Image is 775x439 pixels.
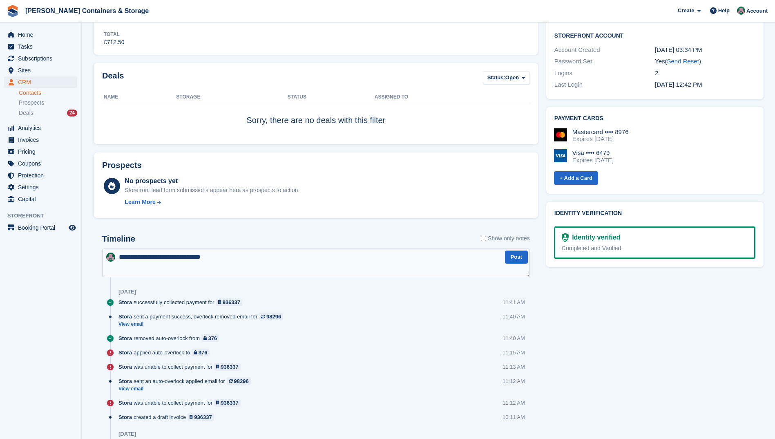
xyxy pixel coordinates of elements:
[118,313,287,320] div: sent a payment success, overlock removed email for
[487,74,505,82] span: Status:
[554,69,655,78] div: Logins
[201,334,219,342] a: 376
[214,363,241,371] a: 936337
[18,181,67,193] span: Settings
[118,377,255,385] div: sent an auto-overlock applied email for
[19,109,34,117] span: Deals
[4,29,77,40] a: menu
[4,134,77,146] a: menu
[118,349,132,356] span: Stora
[18,134,67,146] span: Invoices
[572,149,614,157] div: Visa •••• 6479
[505,251,528,264] button: Post
[4,122,77,134] a: menu
[118,385,255,392] a: View email
[562,244,748,253] div: Completed and Verified.
[208,334,217,342] div: 376
[188,413,214,421] a: 936337
[118,349,214,356] div: applied auto-overlock to
[221,399,238,407] div: 936337
[554,128,567,141] img: Mastercard Logo
[737,7,745,15] img: Julia Marcham
[118,431,136,437] div: [DATE]
[503,313,525,320] div: 11:40 AM
[503,399,525,407] div: 11:12 AM
[118,289,136,295] div: [DATE]
[483,71,530,85] button: Status: Open
[118,413,132,421] span: Stora
[572,135,629,143] div: Expires [DATE]
[18,65,67,76] span: Sites
[18,222,67,233] span: Booking Portal
[4,53,77,64] a: menu
[4,76,77,88] a: menu
[746,7,768,15] span: Account
[259,313,283,320] a: 98296
[102,71,124,86] h2: Deals
[125,198,155,206] div: Learn More
[19,99,44,107] span: Prospects
[375,91,530,104] th: Assigned to
[118,363,132,371] span: Stora
[266,313,281,320] div: 98296
[176,91,287,104] th: Storage
[554,115,755,122] h2: Payment cards
[19,109,77,117] a: Deals 24
[118,377,132,385] span: Stora
[678,7,694,15] span: Create
[102,161,142,170] h2: Prospects
[554,45,655,55] div: Account Created
[118,334,223,342] div: removed auto-overlock from
[554,210,755,217] h2: Identity verification
[19,89,77,97] a: Contacts
[18,193,67,205] span: Capital
[125,198,299,206] a: Learn More
[481,234,486,243] input: Show only notes
[503,413,525,421] div: 10:11 AM
[554,57,655,66] div: Password Set
[118,363,245,371] div: was unable to collect payment for
[667,58,699,65] a: Send Reset
[503,363,525,371] div: 11:13 AM
[655,45,755,55] div: [DATE] 03:34 PM
[223,298,240,306] div: 936337
[125,176,299,186] div: No prospects yet
[22,4,152,18] a: [PERSON_NAME] Containers & Storage
[18,41,67,52] span: Tasks
[4,146,77,157] a: menu
[247,116,386,125] span: Sorry, there are no deals with this filter
[67,110,77,116] div: 24
[18,122,67,134] span: Analytics
[4,222,77,233] a: menu
[192,349,209,356] a: 376
[554,31,755,39] h2: Storefront Account
[19,99,77,107] a: Prospects
[18,158,67,169] span: Coupons
[18,53,67,64] span: Subscriptions
[102,234,135,244] h2: Timeline
[18,76,67,88] span: CRM
[572,157,614,164] div: Expires [DATE]
[4,170,77,181] a: menu
[718,7,730,15] span: Help
[503,298,525,306] div: 11:41 AM
[104,31,125,38] div: Total
[214,399,241,407] a: 936337
[4,65,77,76] a: menu
[4,181,77,193] a: menu
[199,349,208,356] div: 376
[503,349,525,356] div: 11:15 AM
[104,38,125,47] div: £712.50
[4,158,77,169] a: menu
[118,321,287,328] a: View email
[125,186,299,195] div: Storefront lead form submissions appear here as prospects to action.
[7,5,19,17] img: stora-icon-8386f47178a22dfd0bd8f6a31ec36ba5ce8667c1dd55bd0f319d3a0aa187defe.svg
[288,91,375,104] th: Status
[503,334,525,342] div: 11:40 AM
[118,399,245,407] div: was unable to collect payment for
[562,233,569,242] img: Identity Verification Ready
[106,253,115,262] img: Julia Marcham
[655,69,755,78] div: 2
[665,58,701,65] span: ( )
[569,233,620,242] div: Identity verified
